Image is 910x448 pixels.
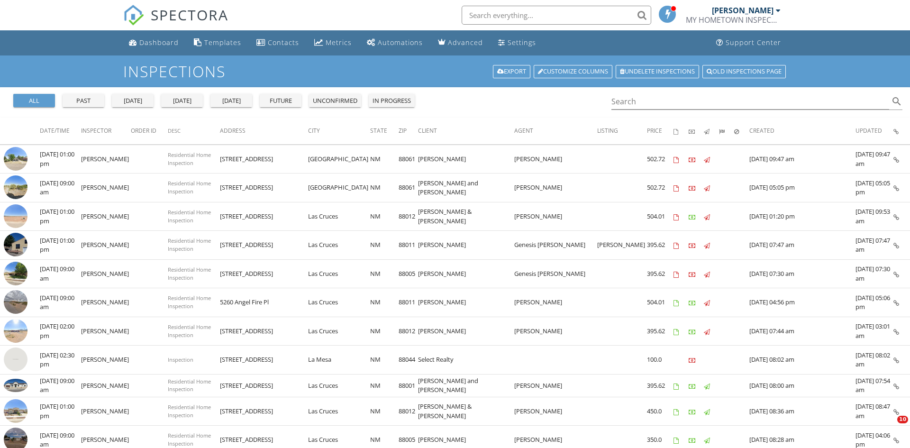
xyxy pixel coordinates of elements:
[855,145,893,174] td: [DATE] 09:47 am
[370,259,399,288] td: NM
[418,231,515,260] td: [PERSON_NAME]
[893,118,910,144] th: Inspection Details: Not sorted.
[647,118,673,144] th: Price: Not sorted.
[494,34,540,52] a: Settings
[370,288,399,317] td: NM
[308,346,370,375] td: La Mesa
[514,127,533,135] span: Agent
[855,259,893,288] td: [DATE] 07:30 am
[514,145,597,174] td: [PERSON_NAME]
[81,145,131,174] td: [PERSON_NAME]
[308,259,370,288] td: Las Cruces
[168,432,211,447] span: Residential Home Inspection
[81,397,131,426] td: [PERSON_NAME]
[112,94,154,107] button: [DATE]
[81,118,131,144] th: Inspector: Not sorted.
[81,317,131,346] td: [PERSON_NAME]
[220,202,308,231] td: [STREET_ADDRESS]
[326,38,352,47] div: Metrics
[855,346,893,375] td: [DATE] 08:02 am
[81,174,131,202] td: [PERSON_NAME]
[220,127,246,135] span: Address
[4,233,27,256] img: isadgyq3vjjgpe1000000000.jpg
[378,38,423,47] div: Automations
[204,38,241,47] div: Templates
[891,96,902,107] i: search
[370,317,399,346] td: NM
[81,288,131,317] td: [PERSON_NAME]
[514,317,597,346] td: [PERSON_NAME]
[647,145,673,174] td: 502.72
[13,94,55,107] button: all
[855,374,893,397] td: [DATE] 07:54 am
[220,259,308,288] td: [STREET_ADDRESS]
[434,34,487,52] a: Advanced
[514,231,597,260] td: Genesis [PERSON_NAME]
[418,174,515,202] td: [PERSON_NAME] and [PERSON_NAME]
[514,118,597,144] th: Agent: Not sorted.
[418,346,515,375] td: Select Realty
[647,259,673,288] td: 395.62
[399,231,418,260] td: 88011
[370,145,399,174] td: NM
[17,96,51,106] div: all
[308,288,370,317] td: Las Cruces
[81,374,131,397] td: [PERSON_NAME]
[647,317,673,346] td: 395.62
[220,174,308,202] td: [STREET_ADDRESS]
[214,96,248,106] div: [DATE]
[514,202,597,231] td: [PERSON_NAME]
[369,94,415,107] button: in progress
[168,378,211,393] span: Residential Home Inspection
[399,174,418,202] td: 88061
[220,397,308,426] td: [STREET_ADDRESS]
[399,145,418,174] td: 88061
[418,397,515,426] td: [PERSON_NAME] & [PERSON_NAME]
[749,317,855,346] td: [DATE] 07:44 am
[399,288,418,317] td: 88011
[81,127,111,135] span: Inspector
[418,127,437,135] span: Client
[370,118,399,144] th: State: Not sorted.
[168,323,211,338] span: Residential Home Inspection
[855,118,893,144] th: Updated: Not sorted.
[855,202,893,231] td: [DATE] 09:53 am
[647,231,673,260] td: 395.62
[66,96,100,106] div: past
[313,96,357,106] div: unconfirmed
[308,374,370,397] td: Las Cruces
[4,290,27,314] img: streetview
[399,397,418,426] td: 88012
[878,416,901,439] iframe: Intercom live chat
[726,38,781,47] div: Support Center
[508,38,536,47] div: Settings
[308,174,370,202] td: [GEOGRAPHIC_DATA]
[712,34,785,52] a: Support Center
[220,288,308,317] td: 5260 Angel Fire Pl
[704,118,719,144] th: Published: Not sorted.
[399,317,418,346] td: 88012
[81,346,131,375] td: [PERSON_NAME]
[40,118,81,144] th: Date/Time: Not sorted.
[308,231,370,260] td: Las Cruces
[855,288,893,317] td: [DATE] 05:06 pm
[855,174,893,202] td: [DATE] 05:05 pm
[125,34,182,52] a: Dashboard
[4,204,27,228] img: streetview
[151,5,228,25] span: SPECTORA
[131,127,156,135] span: Order ID
[673,118,689,144] th: Agreements signed: Not sorted.
[616,65,699,78] a: Undelete inspections
[40,174,81,202] td: [DATE] 09:00 am
[749,259,855,288] td: [DATE] 07:30 am
[647,288,673,317] td: 504.01
[168,180,211,195] span: Residential Home Inspection
[462,6,651,25] input: Search everything...
[370,231,399,260] td: NM
[370,127,387,135] span: State
[597,127,618,135] span: Listing
[308,145,370,174] td: [GEOGRAPHIC_DATA]
[647,127,662,135] span: Price
[190,34,245,52] a: Templates
[168,118,220,144] th: Desc: Not sorted.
